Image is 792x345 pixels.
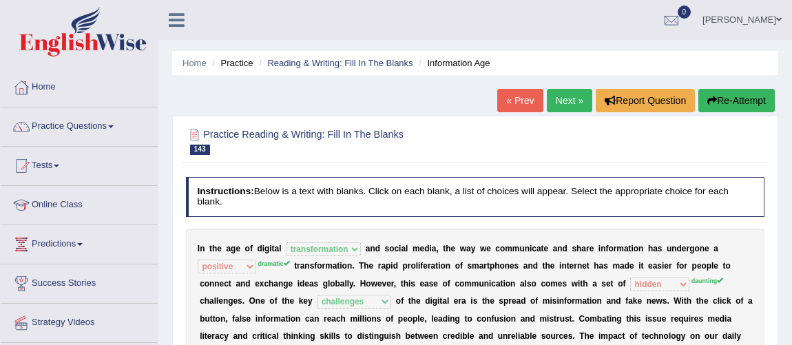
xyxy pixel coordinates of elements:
[359,261,364,271] b: T
[634,244,638,253] b: o
[505,261,510,271] b: n
[599,261,604,271] b: a
[543,244,548,253] b: e
[606,279,611,289] b: e
[460,261,463,271] b: f
[623,279,625,289] b: f
[399,244,401,253] b: i
[205,279,209,289] b: o
[657,261,662,271] b: s
[300,261,305,271] b: a
[557,244,562,253] b: n
[653,261,658,271] b: a
[209,296,214,306] b: a
[396,296,401,306] b: o
[631,244,633,253] b: i
[545,261,550,271] b: h
[242,296,244,306] b: .
[532,244,536,253] b: c
[431,261,436,271] b: a
[653,244,658,253] b: a
[404,279,408,289] b: h
[231,244,236,253] b: g
[594,261,598,271] b: h
[572,279,578,289] b: w
[328,279,330,289] b: l
[702,261,707,271] b: o
[520,279,525,289] b: a
[559,261,561,271] b: i
[590,244,594,253] b: e
[401,296,404,306] b: f
[658,244,663,253] b: s
[401,244,406,253] b: a
[1,304,158,338] a: Strategy Videos
[209,56,253,70] li: Practice
[262,244,264,253] b: i
[314,261,317,271] b: f
[459,279,464,289] b: o
[723,261,726,271] b: t
[240,279,245,289] b: n
[424,279,429,289] b: a
[638,261,640,271] b: i
[581,244,586,253] b: a
[570,261,574,271] b: e
[393,261,398,271] b: d
[601,279,606,289] b: s
[506,279,510,289] b: o
[629,244,632,253] b: t
[220,279,225,289] b: e
[598,244,601,253] b: i
[510,261,514,271] b: e
[214,296,216,306] b: l
[486,244,491,253] b: e
[294,261,297,271] b: t
[562,279,567,289] b: s
[190,145,210,155] span: 143
[340,261,342,271] b: i
[212,244,217,253] b: h
[580,279,583,289] b: t
[377,279,382,289] b: e
[267,58,413,68] a: Reading & Writing: Fill In The Blanks
[360,279,366,289] b: H
[550,261,555,271] b: e
[200,244,205,253] b: n
[255,279,260,289] b: e
[448,279,450,289] b: f
[510,279,515,289] b: n
[420,244,425,253] b: e
[401,279,404,289] b: t
[648,244,653,253] b: h
[479,279,483,289] b: u
[596,89,695,112] button: Report Question
[308,296,313,306] b: y
[245,244,250,253] b: o
[620,261,625,271] b: a
[525,279,527,289] b: l
[491,279,496,289] b: c
[205,296,209,306] b: h
[288,279,293,289] b: e
[550,279,558,289] b: m
[572,244,576,253] b: s
[451,244,456,253] b: e
[223,296,228,306] b: n
[686,244,689,253] b: r
[413,244,420,253] b: m
[700,244,705,253] b: n
[371,279,377,289] b: w
[224,279,229,289] b: c
[369,261,374,271] b: e
[678,6,691,19] span: 0
[297,261,300,271] b: r
[386,279,391,289] b: e
[705,244,709,253] b: e
[236,244,240,253] b: e
[420,261,423,271] b: f
[500,244,505,253] b: o
[490,261,494,271] b: p
[624,244,629,253] b: a
[249,296,256,306] b: O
